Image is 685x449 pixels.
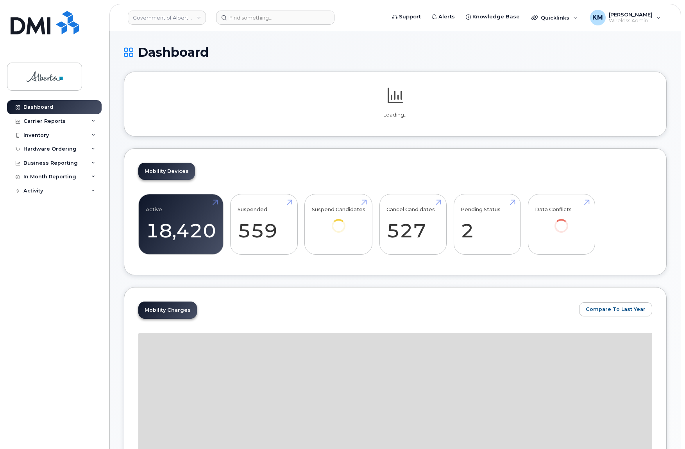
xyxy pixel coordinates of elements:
a: Cancel Candidates 527 [386,199,439,250]
p: Loading... [138,111,652,119]
a: Data Conflicts [535,199,588,244]
a: Pending Status 2 [461,199,513,250]
a: Mobility Charges [138,302,197,319]
a: Suspend Candidates [312,199,365,244]
a: Active 18,420 [146,199,216,250]
h1: Dashboard [124,45,667,59]
a: Mobility Devices [138,163,195,180]
span: Compare To Last Year [586,305,646,313]
a: Suspended 559 [238,199,290,250]
button: Compare To Last Year [579,302,652,316]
